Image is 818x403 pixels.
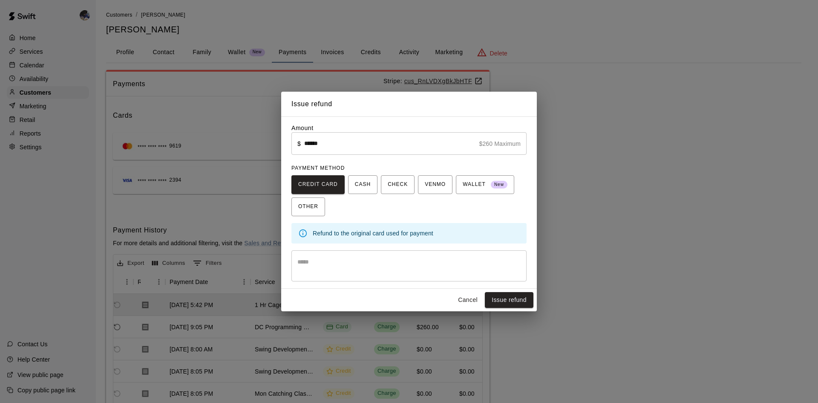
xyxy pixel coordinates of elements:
span: CREDIT CARD [298,178,338,191]
span: CHECK [388,178,408,191]
button: WALLET New [456,175,514,194]
span: CASH [355,178,371,191]
button: Cancel [454,292,481,308]
label: Amount [291,125,314,131]
span: WALLET [463,178,507,191]
span: New [491,179,507,191]
button: OTHER [291,197,325,216]
p: $260 Maximum [479,139,521,148]
div: Refund to the original card used for payment [313,226,520,241]
span: PAYMENT METHOD [291,165,345,171]
button: CHECK [381,175,415,194]
span: OTHER [298,200,318,214]
button: CASH [348,175,377,194]
button: CREDIT CARD [291,175,345,194]
span: VENMO [425,178,446,191]
p: $ [297,139,301,148]
button: VENMO [418,175,452,194]
h2: Issue refund [281,92,537,116]
button: Issue refund [485,292,533,308]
